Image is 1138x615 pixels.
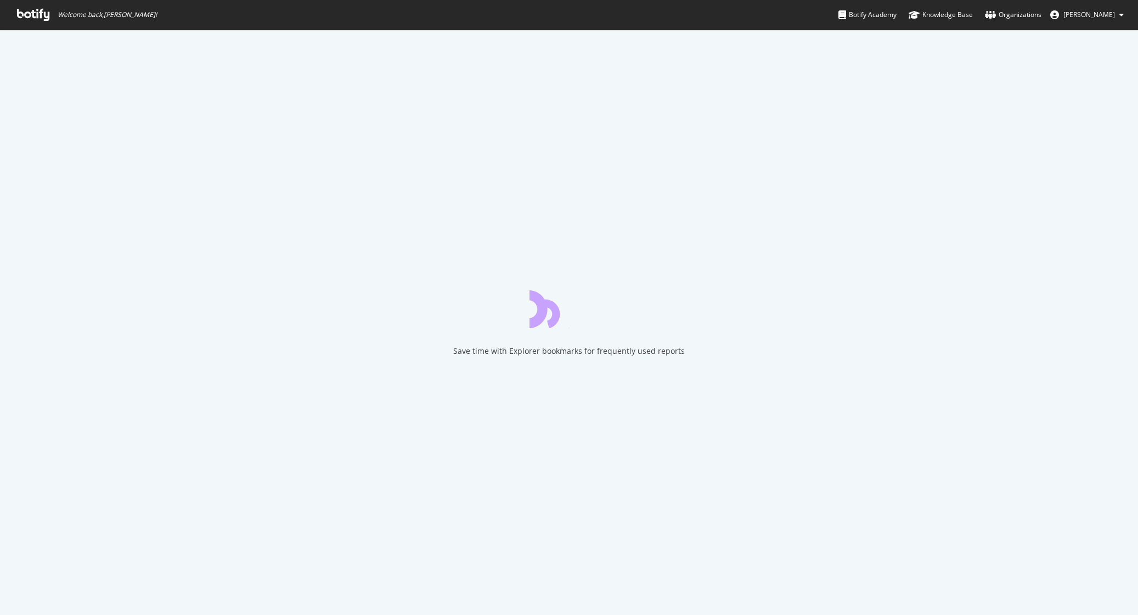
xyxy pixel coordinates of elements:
span: Welcome back, [PERSON_NAME] ! [58,10,157,19]
div: animation [529,289,609,328]
span: Judith Lungstraß [1063,10,1115,19]
div: Organizations [985,9,1041,20]
div: Knowledge Base [909,9,973,20]
button: [PERSON_NAME] [1041,6,1133,24]
div: Botify Academy [838,9,897,20]
div: Save time with Explorer bookmarks for frequently used reports [453,346,685,357]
